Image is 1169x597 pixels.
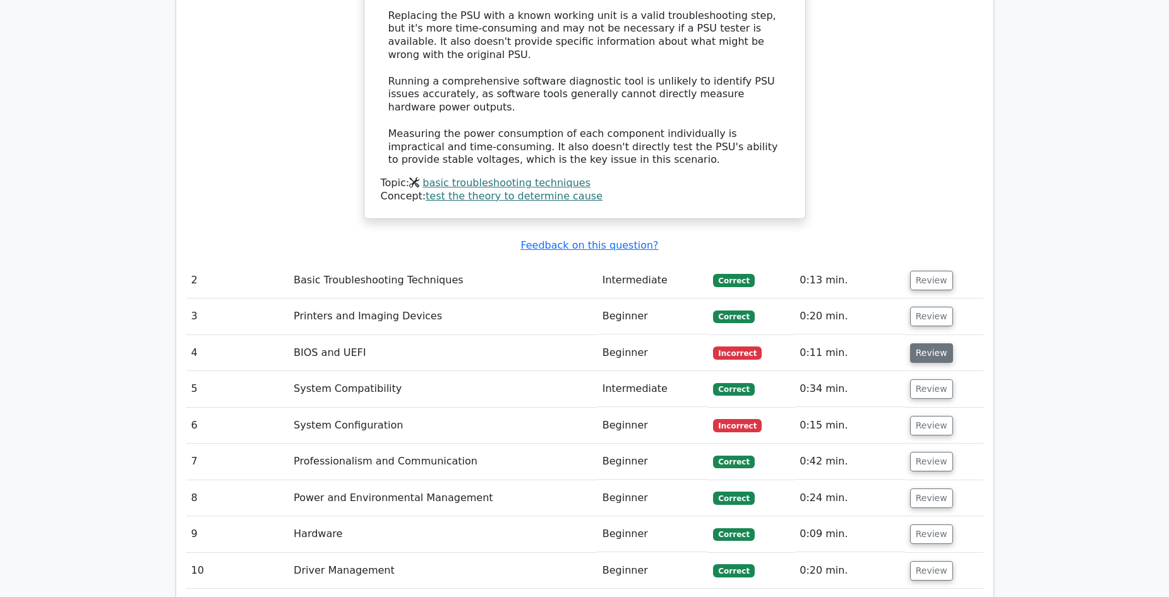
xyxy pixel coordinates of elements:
a: basic troubleshooting techniques [423,177,590,189]
button: Review [910,343,953,363]
td: Beginner [597,480,709,516]
td: Printers and Imaging Devices [289,298,597,334]
td: Beginner [597,298,709,334]
td: Beginner [597,553,709,589]
a: test the theory to determine cause [426,190,602,202]
td: 9 [186,516,289,552]
td: Beginner [597,335,709,371]
td: 5 [186,371,289,407]
div: Concept: [381,190,789,203]
button: Review [910,452,953,471]
button: Review [910,561,953,581]
a: Feedback on this question? [520,239,658,251]
button: Review [910,307,953,326]
td: 4 [186,335,289,371]
td: System Compatibility [289,371,597,407]
td: Beginner [597,516,709,552]
td: Intermediate [597,263,709,298]
td: Beginner [597,408,709,444]
span: Correct [713,383,754,396]
button: Review [910,271,953,290]
button: Review [910,524,953,544]
td: 0:15 min. [794,408,904,444]
td: Basic Troubleshooting Techniques [289,263,597,298]
td: 0:42 min. [794,444,904,480]
span: Correct [713,528,754,541]
span: Correct [713,564,754,577]
td: 2 [186,263,289,298]
span: Incorrect [713,346,762,359]
div: Topic: [381,177,789,190]
td: 0:11 min. [794,335,904,371]
td: Beginner [597,444,709,480]
td: 0:09 min. [794,516,904,552]
span: Correct [713,310,754,323]
td: System Configuration [289,408,597,444]
td: Intermediate [597,371,709,407]
span: Incorrect [713,419,762,432]
td: Professionalism and Communication [289,444,597,480]
span: Correct [713,274,754,287]
button: Review [910,416,953,435]
td: BIOS and UEFI [289,335,597,371]
td: 0:20 min. [794,298,904,334]
td: 8 [186,480,289,516]
button: Review [910,488,953,508]
span: Correct [713,456,754,468]
td: 0:24 min. [794,480,904,516]
td: 0:20 min. [794,553,904,589]
td: 3 [186,298,289,334]
button: Review [910,379,953,399]
td: Driver Management [289,553,597,589]
td: 0:13 min. [794,263,904,298]
td: 0:34 min. [794,371,904,407]
td: Hardware [289,516,597,552]
td: 7 [186,444,289,480]
td: Power and Environmental Management [289,480,597,516]
span: Correct [713,492,754,504]
td: 6 [186,408,289,444]
td: 10 [186,553,289,589]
